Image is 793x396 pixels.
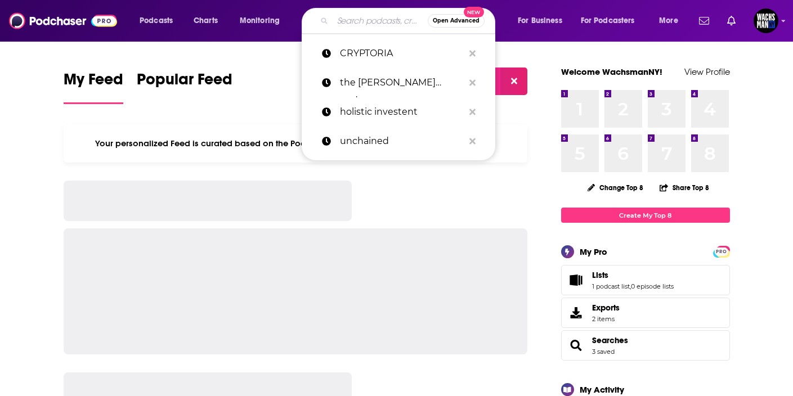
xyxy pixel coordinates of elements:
a: Show notifications dropdown [723,11,740,30]
button: Show profile menu [754,8,778,33]
span: Lists [592,270,608,280]
img: User Profile [754,8,778,33]
span: Popular Feed [137,70,232,96]
span: For Business [518,13,562,29]
span: Monitoring [240,13,280,29]
a: View Profile [684,66,730,77]
span: New [464,7,484,17]
span: My Feed [64,70,123,96]
button: Open AdvancedNew [428,14,485,28]
span: , [630,282,631,290]
span: Exports [565,305,588,321]
button: open menu [132,12,187,30]
a: the [PERSON_NAME] podcast [302,68,495,97]
div: Your personalized Feed is curated based on the Podcasts, Creators, Users, and Lists that you Follow. [64,124,528,163]
p: unchained [340,127,464,156]
span: PRO [715,247,728,256]
span: Exports [592,303,620,313]
a: holistic investent [302,97,495,127]
span: 2 items [592,315,620,323]
a: CRYPTORIA [302,39,495,68]
a: PRO [715,247,728,255]
p: the michael peres podcast [340,68,464,97]
button: open menu [651,12,692,30]
button: Share Top 8 [659,177,710,199]
a: My Feed [64,70,123,104]
a: 0 episode lists [631,282,674,290]
span: Charts [194,13,218,29]
a: Welcome WachsmanNY! [561,66,662,77]
a: Charts [186,12,225,30]
div: Search podcasts, credits, & more... [312,8,506,34]
div: My Activity [580,384,624,395]
button: open menu [510,12,576,30]
span: Searches [561,330,730,361]
img: Podchaser - Follow, Share and Rate Podcasts [9,10,117,31]
a: Searches [592,335,628,345]
a: Create My Top 8 [561,208,730,223]
a: Show notifications dropdown [695,11,714,30]
a: Exports [561,298,730,328]
span: More [659,13,678,29]
span: Open Advanced [433,18,480,24]
span: For Podcasters [581,13,635,29]
p: CRYPTORIA [340,39,464,68]
a: 1 podcast list [592,282,630,290]
span: Podcasts [140,13,173,29]
span: Logged in as WachsmanNY [754,8,778,33]
a: unchained [302,127,495,156]
input: Search podcasts, credits, & more... [333,12,428,30]
div: My Pro [580,246,607,257]
a: Lists [565,272,588,288]
button: open menu [232,12,294,30]
span: Lists [561,265,730,295]
a: Popular Feed [137,70,232,104]
p: holistic investent [340,97,464,127]
a: Searches [565,337,588,353]
a: Lists [592,270,674,280]
button: open menu [574,12,651,30]
a: 3 saved [592,348,615,355]
button: Change Top 8 [581,181,651,195]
